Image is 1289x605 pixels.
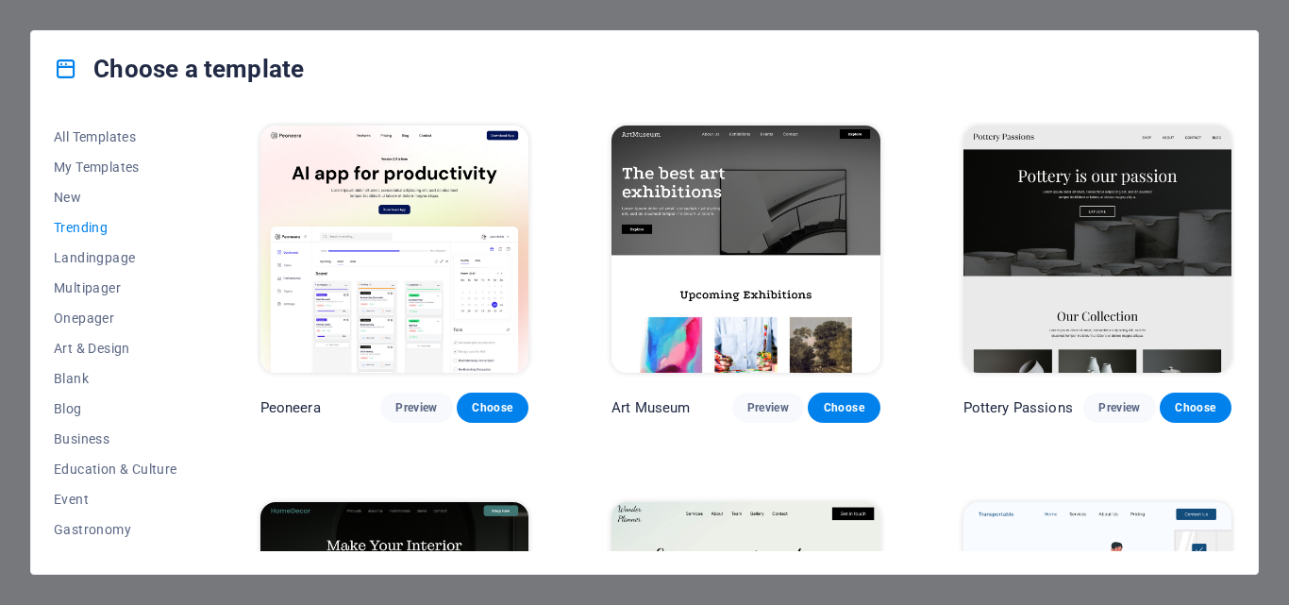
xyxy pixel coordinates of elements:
button: Blog [54,394,177,424]
span: Blank [54,371,177,386]
button: Preview [1083,393,1155,423]
span: Choose [472,400,513,415]
span: Art & Design [54,341,177,356]
span: Multipager [54,280,177,295]
span: Event [54,492,177,507]
button: Choose [457,393,528,423]
p: Peoneera [260,398,321,417]
span: Blog [54,401,177,416]
span: My Templates [54,160,177,175]
button: Choose [1160,393,1231,423]
p: Pottery Passions [963,398,1073,417]
button: Multipager [54,273,177,303]
span: Business [54,431,177,446]
button: All Templates [54,122,177,152]
button: Business [54,424,177,454]
span: Trending [54,220,177,235]
button: Preview [732,393,804,423]
span: Gastronomy [54,522,177,537]
img: Art Museum [611,126,879,373]
button: Event [54,484,177,514]
button: Preview [380,393,452,423]
h4: Choose a template [54,54,304,84]
button: Education & Culture [54,454,177,484]
button: Health [54,545,177,575]
p: Art Museum [611,398,690,417]
span: Onepager [54,311,177,326]
span: Choose [1175,400,1216,415]
img: Peoneera [260,126,528,373]
span: All Templates [54,129,177,144]
button: Art & Design [54,333,177,363]
button: My Templates [54,152,177,182]
span: Preview [1098,400,1140,415]
button: Trending [54,212,177,243]
span: Landingpage [54,250,177,265]
span: New [54,190,177,205]
img: Pottery Passions [963,126,1231,373]
button: Choose [808,393,879,423]
span: Preview [747,400,789,415]
button: Gastronomy [54,514,177,545]
button: New [54,182,177,212]
span: Education & Culture [54,462,177,477]
span: Preview [395,400,437,415]
span: Choose [823,400,864,415]
button: Onepager [54,303,177,333]
button: Landingpage [54,243,177,273]
button: Blank [54,363,177,394]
